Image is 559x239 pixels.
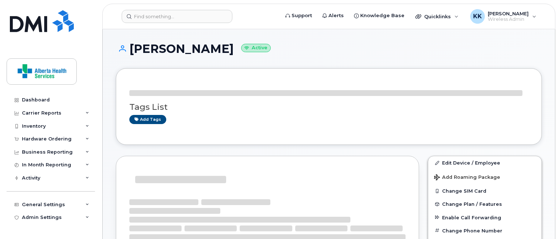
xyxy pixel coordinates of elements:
a: Add tags [129,115,166,124]
button: Add Roaming Package [428,169,541,184]
button: Change SIM Card [428,184,541,197]
small: Active [241,44,271,52]
a: Edit Device / Employee [428,156,541,169]
h3: Tags List [129,103,528,112]
span: Change Plan / Features [442,201,502,207]
button: Enable Call Forwarding [428,211,541,224]
h1: [PERSON_NAME] [116,42,542,55]
span: Add Roaming Package [434,174,500,181]
button: Change Plan / Features [428,197,541,211]
button: Change Phone Number [428,224,541,237]
span: Enable Call Forwarding [442,215,501,220]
